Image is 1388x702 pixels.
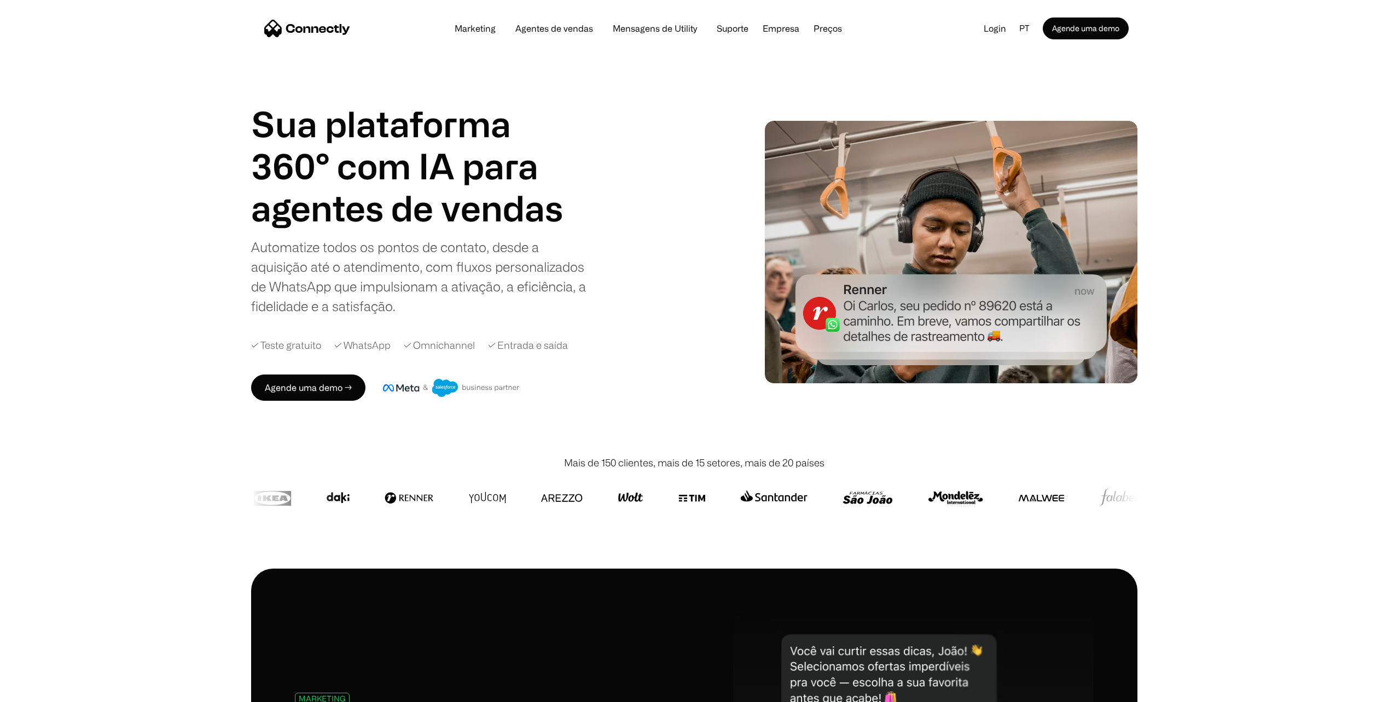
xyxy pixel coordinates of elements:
[1019,20,1030,37] div: pt
[251,103,579,187] h1: Sua plataforma 360° com IA para
[251,187,579,229] h1: agentes de vendas
[251,375,365,401] a: Agende uma demo →
[488,338,568,353] div: ✓ Entrada e saída
[11,682,66,698] aside: Language selected: Português (Brasil)
[604,24,706,33] a: Mensagens de Utility
[708,24,757,33] a: Suporte
[22,683,66,698] ul: Language list
[763,21,799,36] div: Empresa
[805,24,851,33] a: Preços
[251,338,321,353] div: ✓ Teste gratuito
[251,187,579,229] div: 1 of 4
[507,24,602,33] a: Agentes de vendas
[251,187,579,229] div: carousel
[446,24,504,33] a: Marketing
[264,20,350,37] a: home
[1015,20,1043,37] div: pt
[334,338,391,353] div: ✓ WhatsApp
[383,379,520,397] img: Meta e crachá de parceiro de negócios do Salesforce.
[564,455,824,470] div: Mais de 150 clientes, mais de 15 setores, mais de 20 países
[759,21,803,36] div: Empresa
[251,237,596,316] div: Automatize todos os pontos de contato, desde a aquisição até o atendimento, com fluxos personaliz...
[1043,17,1129,39] a: Agende uma demo
[404,338,475,353] div: ✓ Omnichannel
[975,20,1015,37] a: Login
